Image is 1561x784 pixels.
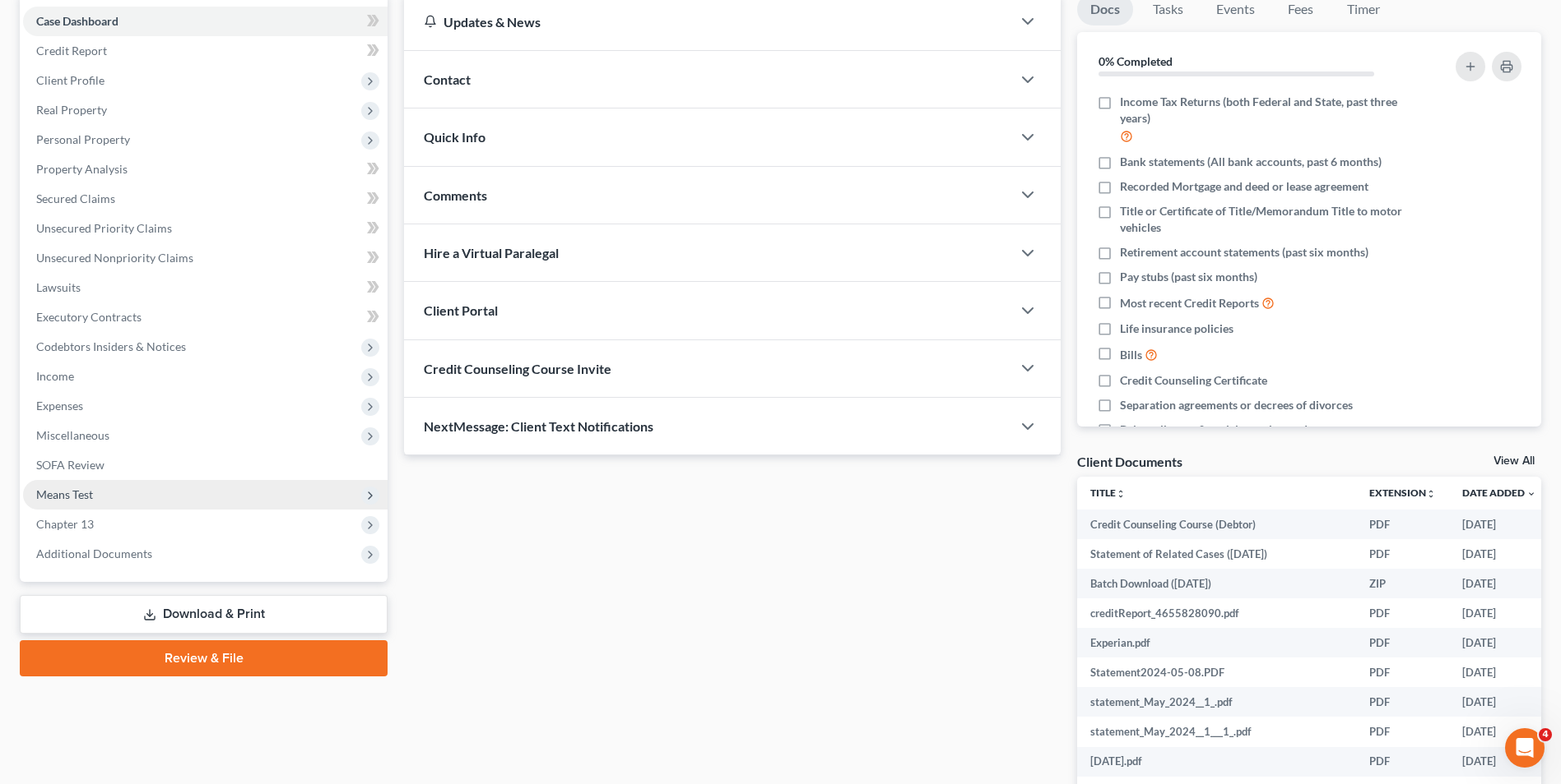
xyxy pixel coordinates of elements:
[1120,154,1382,170] span: Bank statements (All bank accounts, past 6 months)
[1077,539,1356,569] td: Statement of Related Cases ([DATE])
[1356,687,1449,717] td: PDF
[1356,598,1449,628] td: PDF
[1449,747,1549,777] td: [DATE]
[1090,487,1126,499] a: Titleunfold_more
[1120,397,1353,413] span: Separation agreements or decrees of divorces
[1120,178,1368,195] span: Recorded Mortgage and deed or lease agreement
[1539,728,1552,741] span: 4
[1077,510,1356,539] td: Credit Counseling Course (Debtor)
[36,221,172,235] span: Unsecured Priority Claims
[1449,569,1549,598] td: [DATE]
[1449,717,1549,746] td: [DATE]
[1120,422,1308,438] span: Drivers license & social security card
[1356,657,1449,687] td: PDF
[1077,747,1356,777] td: [DATE].pdf
[424,302,498,318] span: Client Portal
[1116,489,1126,499] i: unfold_more
[36,546,152,560] span: Additional Documents
[1120,372,1267,389] span: Credit Counseling Certificate
[23,273,388,302] a: Lawsuits
[36,73,105,87] span: Client Profile
[36,339,186,353] span: Codebtors Insiders & Notices
[1526,489,1536,499] i: expand_more
[1356,539,1449,569] td: PDF
[1077,569,1356,598] td: Batch Download ([DATE])
[1494,455,1535,467] a: View All
[424,418,653,434] span: NextMessage: Client Text Notifications
[23,184,388,214] a: Secured Claims
[1449,539,1549,569] td: [DATE]
[1077,717,1356,746] td: statement_May_2024__1___1_.pdf
[1449,510,1549,539] td: [DATE]
[36,369,74,383] span: Income
[36,517,94,531] span: Chapter 13
[23,450,388,480] a: SOFA Review
[1099,54,1173,68] strong: 0% Completed
[1449,628,1549,657] td: [DATE]
[36,14,118,28] span: Case Dashboard
[1120,295,1259,311] span: Most recent Credit Reports
[1356,628,1449,657] td: PDF
[1077,598,1356,628] td: creditReport_4655828090.pdf
[1449,687,1549,717] td: [DATE]
[36,191,115,205] span: Secured Claims
[1120,244,1368,261] span: Retirement account statements (past six months)
[1120,94,1411,127] span: Income Tax Returns (both Federal and State, past three years)
[1120,347,1142,363] span: Bills
[424,245,559,261] span: Hire a Virtual Paralegal
[36,132,130,146] span: Personal Property
[36,44,107,58] span: Credit Report
[36,103,107,117] span: Real Property
[36,399,83,413] span: Expenses
[23,154,388,184] a: Property Analysis
[36,458,105,472] span: SOFA Review
[1120,269,1257,285] span: Pay stubs (past six months)
[23,243,388,273] a: Unsecured Nonpriority Claims
[1505,728,1545,768] iframe: Intercom live chat
[424,129,485,145] span: Quick Info
[1449,657,1549,687] td: [DATE]
[424,71,471,87] span: Contact
[23,302,388,332] a: Executory Contracts
[424,13,992,30] div: Updates & News
[1120,321,1233,337] span: Life insurance policies
[1449,598,1549,628] td: [DATE]
[1369,487,1436,499] a: Extensionunfold_more
[1426,489,1436,499] i: unfold_more
[36,280,81,294] span: Lawsuits
[1077,628,1356,657] td: Experian.pdf
[36,251,193,265] span: Unsecured Nonpriority Claims
[20,595,388,634] a: Download & Print
[36,428,109,442] span: Miscellaneous
[23,7,388,36] a: Case Dashboard
[1356,717,1449,746] td: PDF
[36,487,93,501] span: Means Test
[1077,657,1356,687] td: Statement2024-05-08.PDF
[424,361,611,376] span: Credit Counseling Course Invite
[424,187,487,203] span: Comments
[1356,747,1449,777] td: PDF
[1120,203,1411,236] span: Title or Certificate of Title/Memorandum Title to motor vehicles
[1356,510,1449,539] td: PDF
[1462,487,1536,499] a: Date Added expand_more
[23,214,388,243] a: Unsecured Priority Claims
[20,640,388,676] a: Review & File
[36,310,142,324] span: Executory Contracts
[1356,569,1449,598] td: ZIP
[1077,453,1182,470] div: Client Documents
[36,162,128,176] span: Property Analysis
[23,36,388,66] a: Credit Report
[1077,687,1356,717] td: statement_May_2024__1_.pdf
